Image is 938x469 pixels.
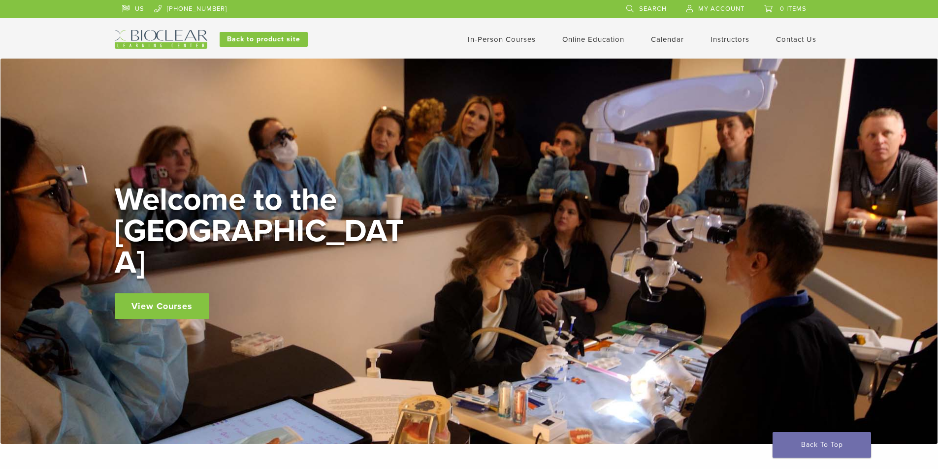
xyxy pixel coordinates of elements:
[698,5,744,13] span: My Account
[780,5,807,13] span: 0 items
[651,35,684,44] a: Calendar
[776,35,816,44] a: Contact Us
[773,432,871,458] a: Back To Top
[711,35,749,44] a: Instructors
[115,30,207,49] img: Bioclear
[562,35,624,44] a: Online Education
[220,32,308,47] a: Back to product site
[468,35,536,44] a: In-Person Courses
[115,293,209,319] a: View Courses
[639,5,667,13] span: Search
[115,184,410,279] h2: Welcome to the [GEOGRAPHIC_DATA]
